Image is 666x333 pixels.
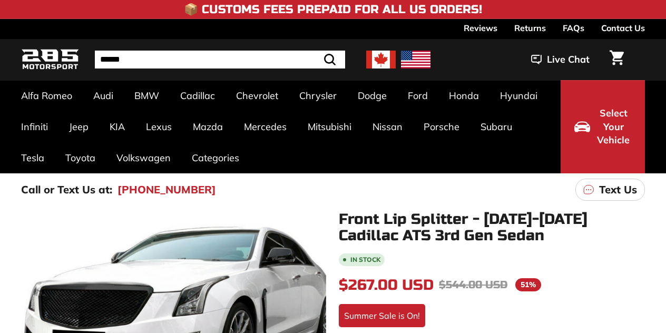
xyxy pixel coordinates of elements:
a: BMW [124,80,170,111]
a: Lexus [135,111,182,142]
a: Mercedes [233,111,297,142]
a: Dodge [347,80,397,111]
span: Select Your Vehicle [595,106,631,147]
a: Cart [603,42,630,77]
span: 51% [515,278,541,291]
a: Returns [514,19,546,37]
span: Live Chat [547,53,590,66]
button: Select Your Vehicle [561,80,645,173]
a: Chevrolet [226,80,289,111]
a: Reviews [464,19,497,37]
a: Mitsubishi [297,111,362,142]
p: Call or Text Us at: [21,182,112,198]
a: KIA [99,111,135,142]
a: Audi [83,80,124,111]
a: Chrysler [289,80,347,111]
img: Logo_285_Motorsport_areodynamics_components [21,47,79,72]
h4: 📦 Customs Fees Prepaid for All US Orders! [184,3,482,16]
a: Tesla [11,142,55,173]
a: Toyota [55,142,106,173]
p: Text Us [599,182,637,198]
a: Cadillac [170,80,226,111]
a: Mazda [182,111,233,142]
a: Porsche [413,111,470,142]
a: Ford [397,80,438,111]
span: $267.00 USD [339,276,434,294]
a: Jeep [58,111,99,142]
input: Search [95,51,345,68]
a: Text Us [575,179,645,201]
h1: Front Lip Splitter - [DATE]-[DATE] Cadillac ATS 3rd Gen Sedan [339,211,645,244]
a: [PHONE_NUMBER] [117,182,216,198]
a: Categories [181,142,250,173]
a: Nissan [362,111,413,142]
a: Alfa Romeo [11,80,83,111]
a: Infiniti [11,111,58,142]
a: Volkswagen [106,142,181,173]
button: Live Chat [517,46,603,73]
span: $544.00 USD [439,278,507,291]
a: Contact Us [601,19,645,37]
a: FAQs [563,19,584,37]
a: Hyundai [489,80,548,111]
b: In stock [350,257,380,263]
div: Summer Sale is On! [339,304,425,327]
a: Honda [438,80,489,111]
a: Subaru [470,111,523,142]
